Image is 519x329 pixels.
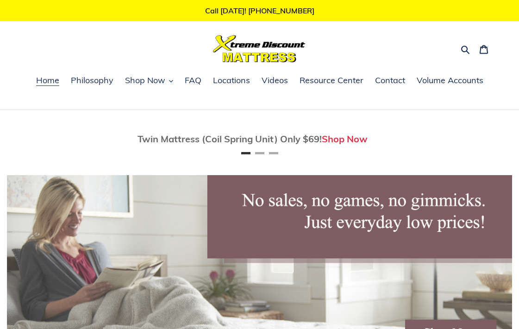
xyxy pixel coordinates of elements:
[257,74,293,88] a: Videos
[213,35,306,62] img: Xtreme Discount Mattress
[125,75,165,86] span: Shop Now
[255,152,264,154] button: Page 2
[262,75,288,86] span: Videos
[295,74,368,88] a: Resource Center
[322,133,368,145] a: Shop Now
[120,74,178,88] button: Shop Now
[412,74,488,88] a: Volume Accounts
[370,74,410,88] a: Contact
[31,74,64,88] a: Home
[375,75,405,86] span: Contact
[213,75,250,86] span: Locations
[208,74,255,88] a: Locations
[417,75,483,86] span: Volume Accounts
[300,75,363,86] span: Resource Center
[71,75,113,86] span: Philosophy
[180,74,206,88] a: FAQ
[36,75,59,86] span: Home
[66,74,118,88] a: Philosophy
[269,152,278,154] button: Page 3
[185,75,201,86] span: FAQ
[241,152,250,154] button: Page 1
[138,133,322,145] span: Twin Mattress (Coil Spring Unit) Only $69!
